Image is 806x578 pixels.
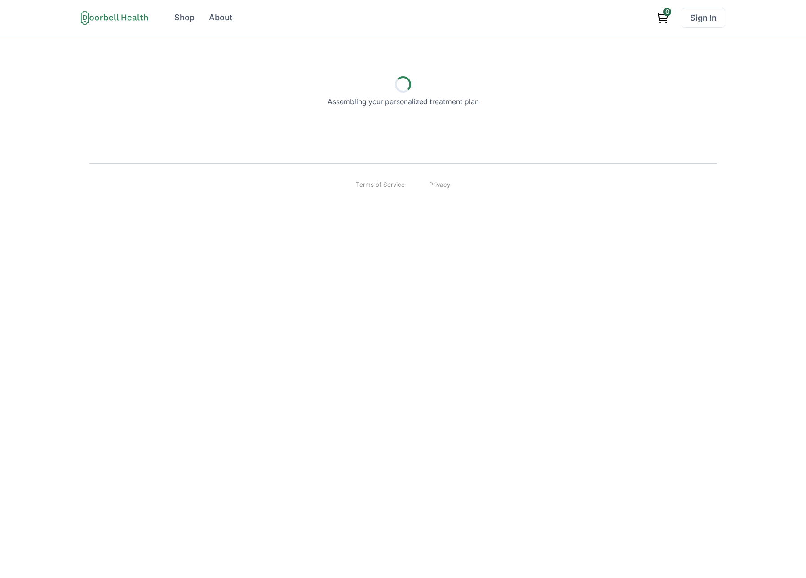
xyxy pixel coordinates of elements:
[663,8,671,16] span: 0
[168,8,201,28] a: Shop
[174,12,195,24] div: Shop
[682,8,725,28] a: Sign In
[203,8,239,28] a: About
[328,97,479,107] p: Assembling your personalized treatment plan
[429,180,450,189] a: Privacy
[651,8,673,28] a: View cart
[356,180,405,189] a: Terms of Service
[209,12,233,24] div: About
